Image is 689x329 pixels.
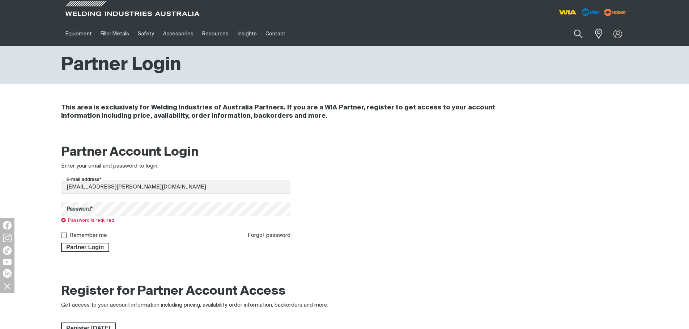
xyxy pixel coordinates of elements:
img: LinkedIn [3,269,12,278]
div: Enter your email and password to login. [61,162,291,170]
a: Contact [261,21,290,46]
img: YouTube [3,259,12,265]
span: Get access to your account information including pricing, availability, order information, backor... [61,302,328,308]
nav: Main [61,21,486,46]
h2: Partner Account Login [61,144,291,160]
img: Facebook [3,221,12,230]
button: Partner Login [61,243,110,252]
span: Password is required. [61,218,116,223]
a: Insights [233,21,261,46]
img: miller [602,7,628,18]
img: TikTok [3,246,12,255]
a: Accessories [159,21,198,46]
a: Equipment [61,21,96,46]
label: Remember me [70,233,107,238]
img: Instagram [3,234,12,242]
button: Search products [566,25,591,42]
h4: This area is exclusively for Welding Industries of Australia Partners. If you are a WIA Partner, ... [61,104,532,120]
a: Filler Metals [96,21,133,46]
a: Safety [133,21,158,46]
span: Partner Login [62,243,109,252]
h2: Register for Partner Account Access [61,283,286,299]
img: hide socials [1,280,13,292]
a: Forgot password [248,233,290,238]
a: Resources [198,21,233,46]
input: Product name or item number... [557,25,590,42]
h1: Partner Login [61,53,181,77]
